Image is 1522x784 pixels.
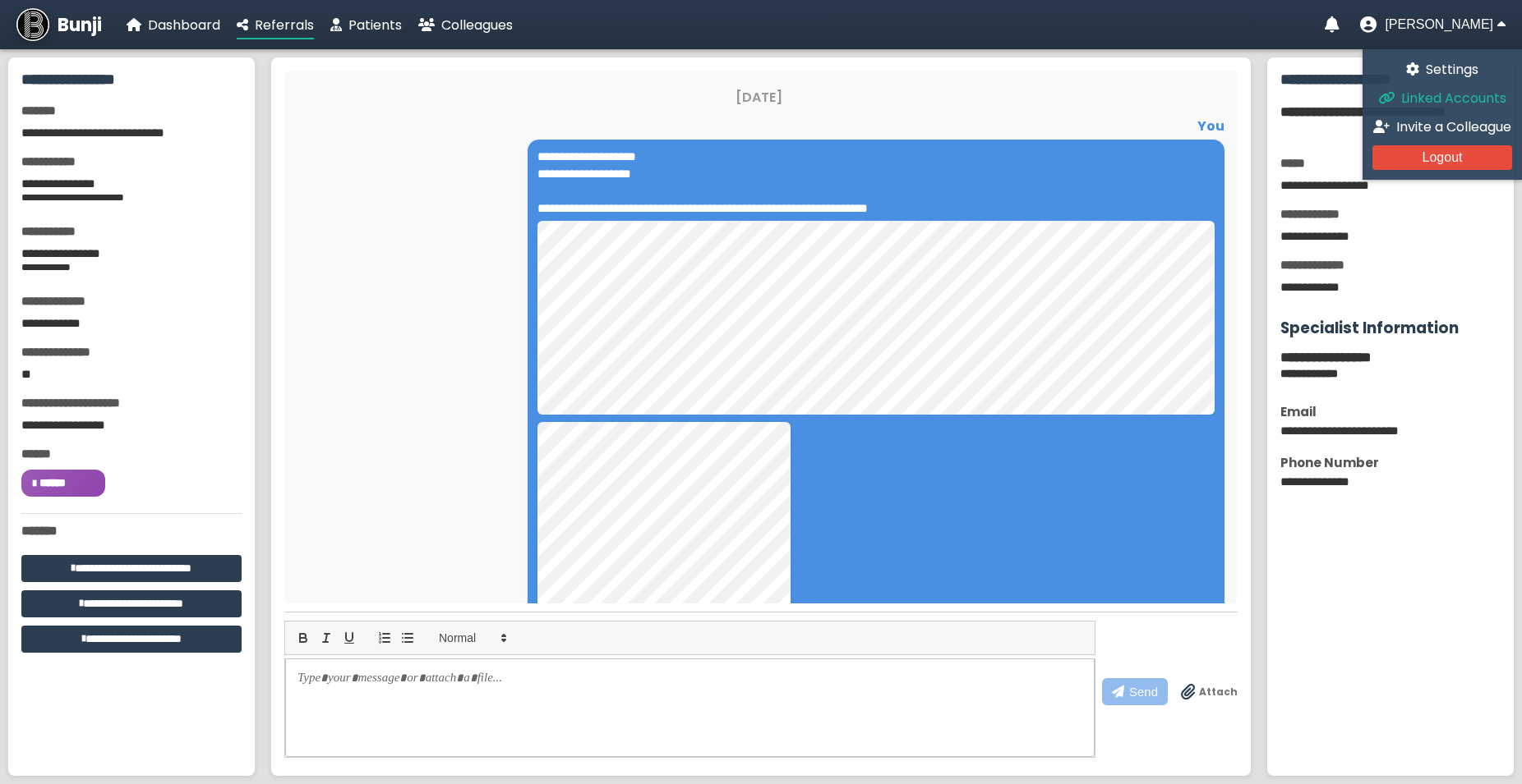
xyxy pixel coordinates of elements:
[1280,402,1501,421] div: Email
[1325,16,1340,33] a: Notifications
[418,15,513,35] a: Colleagues
[293,87,1225,108] div: [DATE]
[293,116,1225,136] div: You
[1372,145,1512,170] button: Logout
[16,8,49,41] img: Bunji Dental Referral Management
[148,16,220,34] span: Dashboard
[1280,316,1501,340] h3: Specialist Information
[1372,88,1512,108] a: Linked Accounts
[1129,685,1158,699] span: Send
[396,628,419,648] button: list: bullet
[1396,117,1511,136] span: Invite a Colleague
[338,628,361,648] button: underline
[1181,684,1238,700] label: Drag & drop files anywhere to attach
[1385,17,1493,32] span: [PERSON_NAME]
[1372,59,1512,80] a: Settings
[1280,453,1501,472] div: Phone Number
[255,16,314,34] span: Referrals
[330,15,402,35] a: Patients
[373,628,396,648] button: list: ordered
[16,8,102,41] a: Bunji
[292,628,315,648] button: bold
[1426,60,1478,79] span: Settings
[1401,89,1506,108] span: Linked Accounts
[1199,685,1238,699] span: Attach
[1423,150,1463,164] span: Logout
[58,11,102,39] span: Bunji
[441,16,513,34] span: Colleagues
[1372,117,1512,137] a: Invite a Colleague
[127,15,220,35] a: Dashboard
[315,628,338,648] button: italic
[237,15,314,35] a: Referrals
[1102,678,1168,705] button: Send
[348,16,402,34] span: Patients
[1360,16,1506,33] button: User menu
